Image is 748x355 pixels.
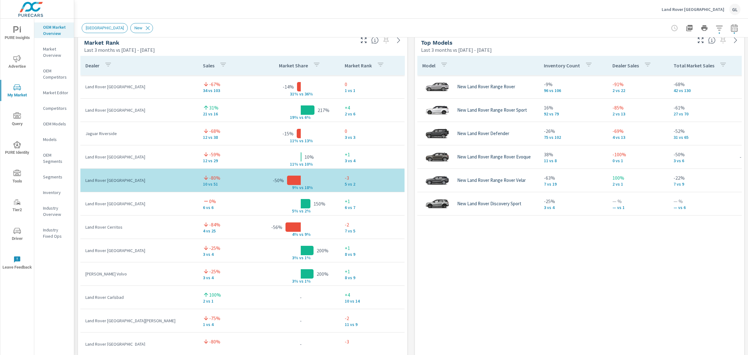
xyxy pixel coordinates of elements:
[300,317,302,324] p: -
[612,62,639,69] p: Dealer Sales
[43,174,69,180] p: Segments
[43,136,69,143] p: Models
[345,80,400,88] p: 0
[271,223,282,231] p: -56%
[209,197,216,205] p: 0%
[544,111,602,116] p: 92 vs 79
[203,62,214,69] p: Sales
[85,247,193,254] p: Land Rover [GEOGRAPHIC_DATA]
[209,127,220,135] p: -68%
[34,172,74,182] div: Segments
[85,318,193,324] p: Land Rover [GEOGRAPHIC_DATA][PERSON_NAME]
[612,197,664,205] p: — %
[345,221,400,228] p: -2
[85,130,193,137] p: Jaguar Riverside
[674,111,740,116] p: 27 vs 70
[345,268,400,275] p: +1
[85,177,193,183] p: Land Rover [GEOGRAPHIC_DATA]
[696,35,706,45] button: Make Fullscreen
[314,200,325,207] p: 150%
[85,201,193,207] p: Land Rover [GEOGRAPHIC_DATA]
[544,127,602,135] p: -26%
[544,197,602,205] p: -25%
[345,338,400,345] p: -3
[34,135,74,144] div: Models
[359,35,369,45] button: Make Fullscreen
[2,227,32,242] span: Driver
[279,62,308,69] p: Market Share
[300,294,302,301] p: -
[301,278,316,284] p: s 1%
[345,182,400,187] p: 5 vs 2
[203,299,257,304] p: 2 vs 1
[674,182,740,187] p: 7 vs 9
[43,227,69,239] p: Industry Fixed Ops
[203,205,257,210] p: 6 vs 6
[85,341,193,347] p: Land Rover [GEOGRAPHIC_DATA]
[285,185,301,190] p: 9% v
[82,26,127,30] span: [GEOGRAPHIC_DATA]
[34,88,74,97] div: Market Editor
[544,174,602,182] p: -63%
[612,151,664,158] p: -100%
[612,182,664,187] p: 2 vs 1
[674,205,740,210] p: — vs 6
[282,130,294,137] p: -15%
[43,68,69,80] p: OEM Competitors
[43,205,69,217] p: Industry Overview
[2,84,32,99] span: My Market
[203,158,257,163] p: 12 vs 29
[85,84,193,90] p: Land Rover [GEOGRAPHIC_DATA]
[345,158,400,163] p: 3 vs 4
[318,106,329,114] p: 217%
[2,55,32,70] span: Advertise
[209,314,220,322] p: -75%
[283,83,294,90] p: -14%
[34,66,74,82] div: OEM Competitors
[345,88,400,93] p: 1 vs 1
[371,36,379,44] span: Market Rank shows you how you rank, in terms of sales, to other dealerships in your market. “Mark...
[544,88,602,93] p: 96 vs 106
[345,197,400,205] p: +1
[85,271,193,277] p: [PERSON_NAME] Volvo
[612,174,664,182] p: 100%
[34,104,74,113] div: Competitors
[683,22,696,34] button: "Export Report to PDF"
[2,26,32,41] span: PURE Insights
[203,252,257,257] p: 3 vs 4
[674,197,740,205] p: — %
[674,80,740,88] p: -68%
[301,255,316,260] p: s 1%
[544,62,580,69] p: Inventory Count
[285,161,301,167] p: 11% v
[34,188,74,197] div: Inventory
[544,158,602,163] p: 11 vs 8
[43,105,69,111] p: Competitors
[698,22,711,34] button: Print Report
[285,114,301,120] p: 19% v
[729,4,741,15] div: GL
[457,84,515,90] p: New Land Rover Range Rover
[209,104,218,111] p: 31%
[425,171,450,190] img: glamour
[85,224,193,230] p: Land Rover Cerritos
[381,35,391,45] span: Select a preset comparison range to save this widget
[34,225,74,241] div: Industry Fixed Ops
[425,124,450,143] img: glamour
[345,244,400,252] p: +1
[345,151,400,158] p: +1
[345,174,400,182] p: -3
[425,101,450,119] img: glamour
[285,138,301,143] p: 11% v
[394,35,404,45] a: See more details in report
[203,228,257,233] p: 4 vs 25
[708,36,716,44] span: Find the biggest opportunities within your model lineup nationwide. [Source: Market registration ...
[130,23,153,33] div: New
[301,185,316,190] p: s 18%
[612,135,664,140] p: 4 vs 13
[544,80,602,88] p: -9%
[43,152,69,164] p: OEM Segments
[209,174,220,182] p: -80%
[345,299,400,304] p: 10 vs 14
[2,198,32,214] span: Tier2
